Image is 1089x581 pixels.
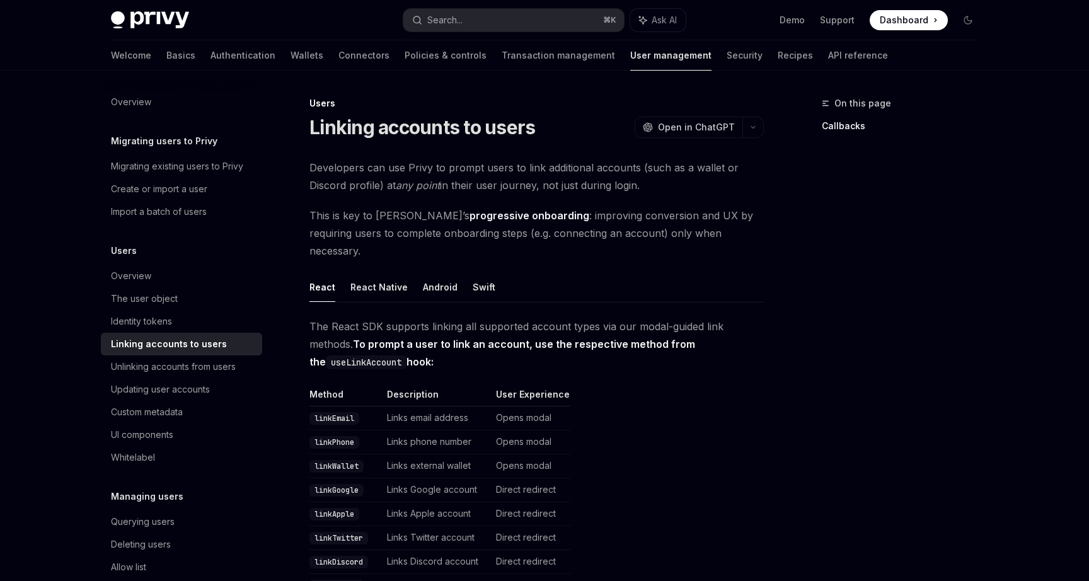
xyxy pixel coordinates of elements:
th: Method [309,388,382,406]
div: Identity tokens [111,314,172,329]
a: Authentication [210,40,275,71]
a: Allow list [101,556,262,578]
div: Custom metadata [111,405,183,420]
a: Identity tokens [101,310,262,333]
h5: Migrating users to Privy [111,134,217,149]
td: Links email address [382,406,491,430]
a: Welcome [111,40,151,71]
button: Open in ChatGPT [635,117,742,138]
h5: Users [111,243,137,258]
a: Create or import a user [101,178,262,200]
a: Policies & controls [405,40,487,71]
span: Open in ChatGPT [658,121,735,134]
span: Ask AI [652,14,677,26]
td: Direct redirect [491,526,570,550]
button: Search...⌘K [403,9,624,32]
a: Transaction management [502,40,615,71]
code: useLinkAccount [326,355,406,369]
a: Connectors [338,40,389,71]
img: dark logo [111,11,189,29]
td: Direct redirect [491,550,570,574]
code: linkApple [309,508,359,521]
th: User Experience [491,388,570,406]
a: Basics [166,40,195,71]
div: Overview [111,95,151,110]
td: Links Google account [382,478,491,502]
td: Links external wallet [382,454,491,478]
a: Whitelabel [101,446,262,469]
strong: progressive onboarding [470,209,589,222]
div: Users [309,97,764,110]
div: Querying users [111,514,175,529]
a: User management [630,40,712,71]
a: Recipes [778,40,813,71]
td: Links Twitter account [382,526,491,550]
em: any point [396,179,440,192]
a: UI components [101,423,262,446]
h1: Linking accounts to users [309,116,535,139]
span: The React SDK supports linking all supported account types via our modal-guided link methods. [309,318,764,371]
code: linkEmail [309,412,359,425]
button: React Native [350,272,408,302]
code: linkTwitter [309,532,368,544]
button: Swift [473,272,495,302]
span: On this page [834,96,891,111]
div: Allow list [111,560,146,575]
a: Linking accounts to users [101,333,262,355]
div: Overview [111,268,151,284]
div: Import a batch of users [111,204,207,219]
h5: Managing users [111,489,183,504]
div: Unlinking accounts from users [111,359,236,374]
div: UI components [111,427,173,442]
a: Support [820,14,855,26]
a: API reference [828,40,888,71]
th: Description [382,388,491,406]
a: Updating user accounts [101,378,262,401]
button: Android [423,272,458,302]
a: Unlinking accounts from users [101,355,262,378]
div: Linking accounts to users [111,337,227,352]
td: Links phone number [382,430,491,454]
a: Wallets [291,40,323,71]
code: linkWallet [309,460,364,473]
a: Callbacks [822,116,988,136]
a: Custom metadata [101,401,262,423]
code: linkGoogle [309,484,364,497]
td: Opens modal [491,430,570,454]
div: Create or import a user [111,181,207,197]
a: Overview [101,91,262,113]
code: linkPhone [309,436,359,449]
td: Direct redirect [491,502,570,526]
a: Deleting users [101,533,262,556]
td: Links Discord account [382,550,491,574]
code: linkDiscord [309,556,368,568]
button: Ask AI [630,9,686,32]
span: Dashboard [880,14,928,26]
div: Search... [427,13,463,28]
a: Migrating existing users to Privy [101,155,262,178]
a: Demo [780,14,805,26]
span: Developers can use Privy to prompt users to link additional accounts (such as a wallet or Discord... [309,159,764,194]
strong: To prompt a user to link an account, use the respective method from the hook: [309,338,695,368]
button: React [309,272,335,302]
td: Links Apple account [382,502,491,526]
a: Querying users [101,510,262,533]
td: Opens modal [491,406,570,430]
td: Opens modal [491,454,570,478]
div: Deleting users [111,537,171,552]
td: Direct redirect [491,478,570,502]
span: This is key to [PERSON_NAME]’s : improving conversion and UX by requiring users to complete onboa... [309,207,764,260]
a: Overview [101,265,262,287]
button: Toggle dark mode [958,10,978,30]
a: Dashboard [870,10,948,30]
div: Updating user accounts [111,382,210,397]
a: Import a batch of users [101,200,262,223]
div: Migrating existing users to Privy [111,159,243,174]
a: The user object [101,287,262,310]
a: Security [727,40,763,71]
span: ⌘ K [603,15,616,25]
div: Whitelabel [111,450,155,465]
div: The user object [111,291,178,306]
